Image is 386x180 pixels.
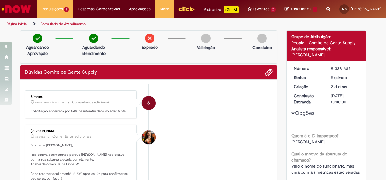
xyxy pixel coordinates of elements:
[285,6,317,12] a: Rascunhos
[142,130,156,144] div: Tayna Marcia Teixeira Ferreira
[252,45,272,51] p: Concluído
[291,139,325,145] span: [PERSON_NAME]
[35,101,64,104] span: cerca de uma hora atrás
[342,7,347,11] span: MS
[291,151,347,163] b: Qual o motivo da abertura do chamado?
[331,93,359,105] div: [DATE] 10:00:00
[224,6,239,13] p: +GenAi
[289,75,327,81] dt: Status
[257,34,267,43] img: img-circle-grey.png
[253,6,269,12] span: Favoritos
[197,45,215,51] p: Validação
[291,40,361,46] div: People - Comite de Gente Supply
[265,68,273,76] button: Adicionar anexos
[52,134,91,139] small: Comentários adicionais
[291,52,361,58] div: [PERSON_NAME]
[351,6,381,12] span: [PERSON_NAME]
[291,34,361,40] div: Grupo de Atribuição:
[31,109,132,114] p: Solicitação encerrada por falta de interatividade do solicitante.
[201,34,211,43] img: img-circle-grey.png
[142,96,156,110] div: System
[79,44,108,56] p: Aguardando atendimento
[291,163,360,175] span: Vejo o nome do funcionário, mas uma ou mais métricas estão zeradas
[89,34,98,43] img: check-circle-green.png
[33,34,42,43] img: check-circle-green.png
[5,18,253,30] ul: Trilhas de página
[331,84,347,89] span: 21d atrás
[290,6,312,12] span: Rascunhos
[291,133,339,138] b: Quem é o ID Impactado?
[331,84,359,90] div: 08/08/2025 13:25:55
[289,65,327,72] dt: Número
[1,3,32,15] img: ServiceNow
[331,84,347,89] time: 08/08/2025 13:25:55
[204,6,239,13] div: Padroniza
[331,75,359,81] div: Expirado
[42,6,63,12] span: Requisições
[72,100,111,105] small: Comentários adicionais
[31,95,132,99] div: Sistema
[147,96,150,110] span: S
[291,46,361,52] div: Analista responsável:
[331,65,359,72] div: R13381682
[35,135,45,138] span: 8d atrás
[41,22,86,26] a: Formulário de Atendimento
[31,129,132,133] div: [PERSON_NAME]
[160,6,169,12] span: More
[64,7,69,12] span: 1
[25,70,97,75] h2: Dúvidas Comite de Gente Supply Histórico de tíquete
[289,84,327,90] dt: Criação
[145,34,154,43] img: remove.png
[7,22,28,26] a: Página inicial
[313,7,317,12] span: 1
[178,4,195,13] img: click_logo_yellow_360x200.png
[142,44,158,50] p: Expirado
[35,135,45,138] time: 20/08/2025 15:07:53
[289,93,327,105] dt: Conclusão Estimada
[271,7,276,12] span: 2
[78,6,120,12] span: Despesas Corporativas
[23,44,52,56] p: Aguardando Aprovação
[129,6,151,12] span: Aprovações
